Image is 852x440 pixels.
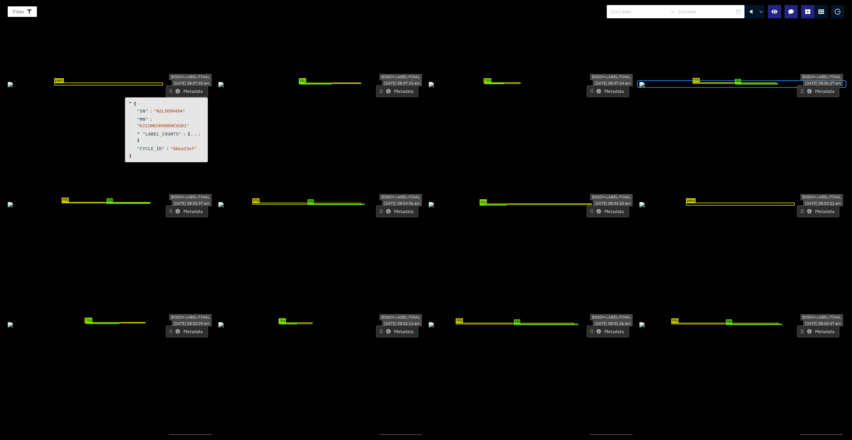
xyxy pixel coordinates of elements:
div: BOSCH-LABEL-FINAL [800,314,843,320]
div: [DATE] 08:07:24 am [593,80,633,87]
span: " N2L5699494 " [154,109,185,113]
span: SN [299,79,305,84]
div: [DATE] 08:03:21 am [803,200,843,206]
span: MN [299,78,306,83]
span: " [145,117,148,122]
div: BOSCH-LABEL-FINAL [800,194,843,200]
div: [DATE] 08:04:20 am [593,200,633,206]
span: SN [514,320,520,324]
input: End date [678,8,735,15]
span: LABEL_COUNTS [145,131,179,136]
span: { [187,131,190,137]
div: [DATE] 08:04:56 am [382,200,422,206]
span: CYCLE_ID [140,145,162,152]
span: " [137,117,140,122]
div: [DATE] 08:05:37 am [172,200,212,206]
span: SN [140,108,145,114]
button: Metadata [587,326,629,337]
span: to [670,9,675,14]
span: SN [480,200,486,205]
span: SN [735,79,741,84]
div: [DATE] 08:07:33 am [382,80,422,87]
div: [DATE] 08:03:09 am [172,320,212,327]
button: Metadata [797,205,839,217]
span: " [179,131,181,136]
div: BOSCH-LABEL-FINAL [169,74,212,80]
span: SN [86,319,93,323]
button: Filter [8,6,37,17]
span: " [145,109,148,113]
button: Metadata [587,205,629,217]
span: pass [54,78,64,83]
button: Metadata [376,85,418,97]
div: BOSCH-LABEL-FINAL [169,194,212,200]
div: BOSCH-LABEL-FINAL [379,74,422,80]
span: logout [835,9,841,15]
div: BOSCH-LABEL-FINAL [379,194,422,200]
span: : [150,108,152,114]
span: { [134,101,136,107]
span: MN [484,78,491,83]
span: " 6bea33ef " [171,146,197,151]
div: [DATE] 08:01:26 am [593,320,633,327]
span: MN [252,198,260,203]
span: " [137,146,140,151]
button: Metadata [166,326,208,337]
button: Metadata [166,205,208,217]
span: MN [693,78,700,83]
input: Start date [611,8,667,15]
div: [DATE] 08:02:14 am [382,320,422,327]
button: Metadata [376,205,418,217]
button: Metadata [797,326,839,337]
span: SN [726,319,732,324]
button: Metadata [166,85,208,97]
div: BOSCH-LABEL-FINAL [169,314,212,320]
span: MN [140,116,145,122]
div: BOSCH-LABEL-FINAL [379,314,422,320]
span: swap-right [670,9,675,14]
button: Metadata [587,85,629,97]
span: SN [308,199,314,204]
span: MN [85,318,92,322]
span: } [137,137,140,143]
span: MN [62,198,69,202]
div: BOSCH-LABEL-FINAL [590,74,633,80]
span: " [137,109,140,113]
span: " KJ120N24R4DEHCA1R1 " [137,123,189,128]
div: BOSCH-LABEL-FINAL [800,74,843,80]
div: ... [190,132,201,135]
span: MN [671,318,679,323]
div: BOSCH-LABEL-FINAL [590,314,633,320]
span: " [162,146,164,151]
span: MN [480,199,487,204]
button: Metadata [797,85,839,97]
span: SN [106,198,113,203]
span: " [143,131,145,136]
div: [DATE] 08:07:50 am [172,80,212,87]
span: : [166,145,169,152]
span: SN [279,319,286,324]
span: pass [686,198,696,203]
span: MN [279,319,286,323]
span: SN [485,79,492,83]
span: MN [456,318,463,323]
span: Filter [13,8,24,15]
span: : [150,116,152,122]
div: [DATE] 08:06:27 am [803,80,843,87]
button: Metadata [376,326,418,337]
span: down [759,10,763,14]
div: [DATE] 08:00:47 am [803,320,843,327]
div: BOSCH-LABEL-FINAL [590,194,633,200]
span: : [183,131,186,137]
